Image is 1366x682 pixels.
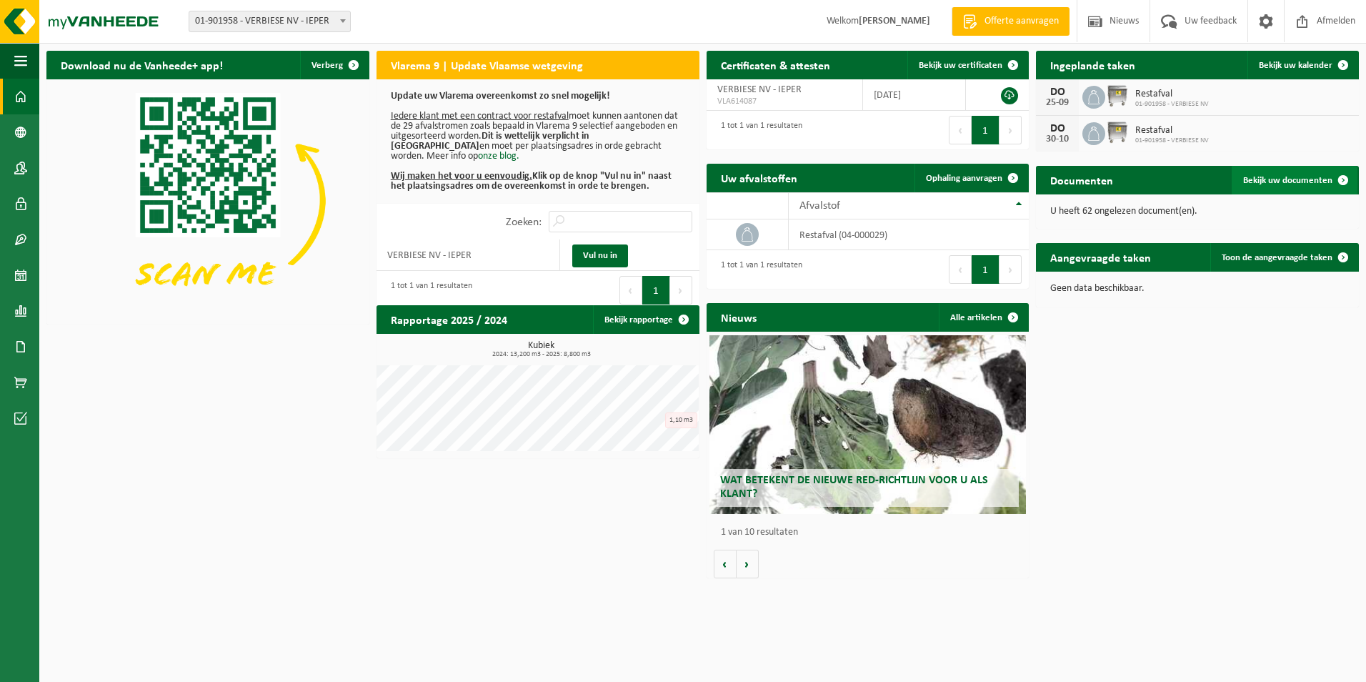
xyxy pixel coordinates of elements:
[1036,166,1127,194] h2: Documenten
[1210,243,1357,272] a: Toon de aangevraagde taken
[914,164,1027,192] a: Ophaling aanvragen
[391,171,672,192] b: Klik op de knop "Vul nu in" naast het plaatsingsadres om de overeenkomst in orde te brengen.
[999,255,1022,284] button: Next
[972,255,999,284] button: 1
[1232,166,1357,194] a: Bekijk uw documenten
[377,305,522,333] h2: Rapportage 2025 / 2024
[189,11,351,32] span: 01-901958 - VERBIESE NV - IEPER
[311,61,343,70] span: Verberg
[707,164,812,192] h2: Uw afvalstoffen
[714,254,802,285] div: 1 tot 1 van 1 resultaten
[926,174,1002,183] span: Ophaling aanvragen
[189,11,350,31] span: 01-901958 - VERBIESE NV - IEPER
[1036,51,1150,79] h2: Ingeplande taken
[642,276,670,305] button: 1
[391,91,610,102] b: Update uw Vlarema overeenkomst zo snel mogelijk!
[981,14,1062,29] span: Offerte aanvragen
[939,303,1027,332] a: Alle artikelen
[919,61,1002,70] span: Bekijk uw certificaten
[717,96,852,107] span: VLA614087
[1105,120,1130,144] img: WB-1100-GAL-GY-02
[949,255,972,284] button: Previous
[391,171,532,182] u: Wij maken het voor u eenvoudig.
[1043,123,1072,134] div: DO
[1247,51,1357,79] a: Bekijk uw kalender
[619,276,642,305] button: Previous
[737,550,759,578] button: Volgende
[377,51,597,79] h2: Vlarema 9 | Update Vlaamse wetgeving
[714,114,802,146] div: 1 tot 1 van 1 resultaten
[1043,87,1072,98] div: DO
[1135,89,1209,100] span: Restafval
[1243,176,1332,185] span: Bekijk uw documenten
[384,341,699,358] h3: Kubiek
[384,351,699,358] span: 2024: 13,200 m3 - 2025: 8,800 m3
[707,51,844,79] h2: Certificaten & attesten
[707,303,771,331] h2: Nieuws
[999,116,1022,144] button: Next
[717,84,802,95] span: VERBIESE NV - IEPER
[714,550,737,578] button: Vorige
[1050,284,1345,294] p: Geen data beschikbaar.
[709,335,1026,514] a: Wat betekent de nieuwe RED-richtlijn voor u als klant?
[863,79,966,111] td: [DATE]
[384,275,472,306] div: 1 tot 1 van 1 resultaten
[1043,98,1072,108] div: 25-09
[391,92,685,192] p: moet kunnen aantonen dat de 29 afvalstromen zoals bepaald in Vlarema 9 selectief aangeboden en ui...
[907,51,1027,79] a: Bekijk uw certificaten
[1105,84,1130,108] img: WB-1100-GAL-GY-02
[789,219,1029,250] td: restafval (04-000029)
[300,51,368,79] button: Verberg
[799,200,840,212] span: Afvalstof
[478,151,519,162] a: onze blog.
[665,412,697,428] div: 1,10 m3
[391,111,569,122] u: Iedere klant met een contract voor restafval
[1135,137,1209,145] span: 01-901958 - VERBIESE NV
[670,276,692,305] button: Next
[1050,207,1345,217] p: U heeft 62 ongelezen document(en).
[1036,243,1165,271] h2: Aangevraagde taken
[593,305,698,334] a: Bekijk rapportage
[1222,253,1332,262] span: Toon de aangevraagde taken
[377,239,560,271] td: VERBIESE NV - IEPER
[391,131,589,152] b: Dit is wettelijk verplicht in [GEOGRAPHIC_DATA]
[1259,61,1332,70] span: Bekijk uw kalender
[972,116,999,144] button: 1
[1135,125,1209,137] span: Restafval
[572,244,628,267] a: Vul nu in
[46,79,369,322] img: Download de VHEPlus App
[1135,100,1209,109] span: 01-901958 - VERBIESE NV
[949,116,972,144] button: Previous
[859,16,930,26] strong: [PERSON_NAME]
[720,475,988,500] span: Wat betekent de nieuwe RED-richtlijn voor u als klant?
[46,51,237,79] h2: Download nu de Vanheede+ app!
[1043,134,1072,144] div: 30-10
[721,528,1022,538] p: 1 van 10 resultaten
[952,7,1070,36] a: Offerte aanvragen
[506,217,542,228] label: Zoeken:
